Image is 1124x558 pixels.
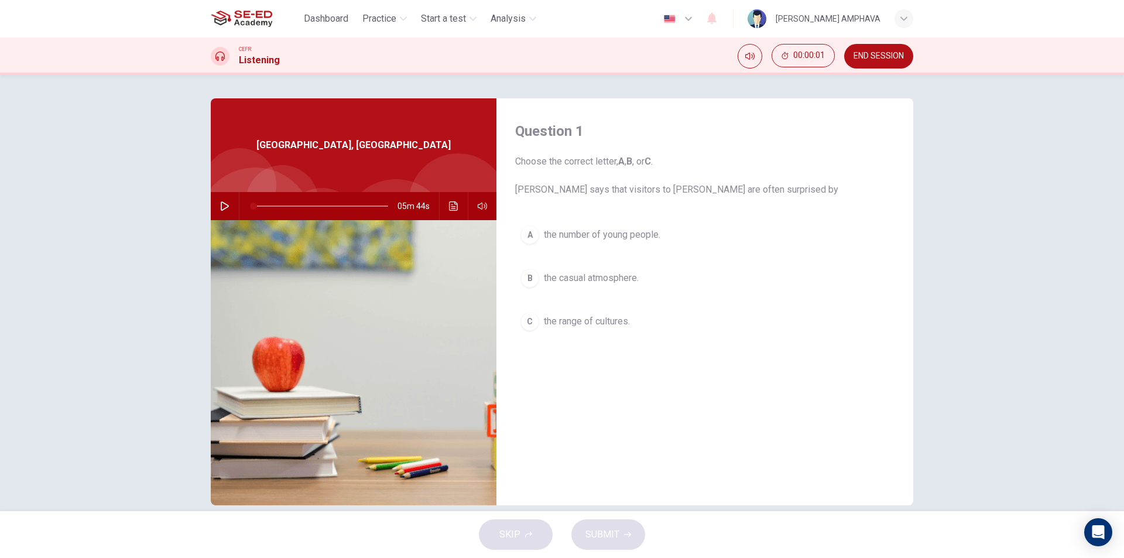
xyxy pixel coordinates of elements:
span: Start a test [421,12,466,26]
div: Hide [772,44,835,69]
a: SE-ED Academy logo [211,7,299,30]
button: Dashboard [299,8,353,29]
img: Profile picture [748,9,766,28]
span: the range of cultures. [544,314,630,328]
img: en [662,15,677,23]
span: Dashboard [304,12,348,26]
b: C [645,156,651,167]
div: C [520,312,539,331]
div: A [520,225,539,244]
div: Mute [738,44,762,69]
h1: Listening [239,53,280,67]
h4: Question 1 [515,122,895,141]
div: Open Intercom Messenger [1084,518,1112,546]
span: the casual atmosphere. [544,271,639,285]
span: 05m 44s [397,192,439,220]
button: Analysis [486,8,541,29]
b: B [626,156,632,167]
span: Analysis [491,12,526,26]
div: [PERSON_NAME] AMPHAVA [776,12,880,26]
button: 00:00:01 [772,44,835,67]
button: Athe number of young people. [515,220,895,249]
span: Choose the correct letter, , , or . [PERSON_NAME] says that visitors to [PERSON_NAME] are often s... [515,155,895,197]
button: Start a test [416,8,481,29]
button: END SESSION [844,44,913,69]
span: 00:00:01 [793,51,825,60]
b: A [618,156,625,167]
button: Cthe range of cultures. [515,307,895,336]
span: END SESSION [854,52,904,61]
span: Practice [362,12,396,26]
span: the number of young people. [544,228,660,242]
button: Practice [358,8,412,29]
button: Click to see the audio transcription [444,192,463,220]
img: SE-ED Academy logo [211,7,272,30]
div: B [520,269,539,287]
span: [GEOGRAPHIC_DATA], [GEOGRAPHIC_DATA] [256,138,451,152]
span: CEFR [239,45,251,53]
img: Darwin, Australia [211,220,496,505]
button: Bthe casual atmosphere. [515,263,895,293]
